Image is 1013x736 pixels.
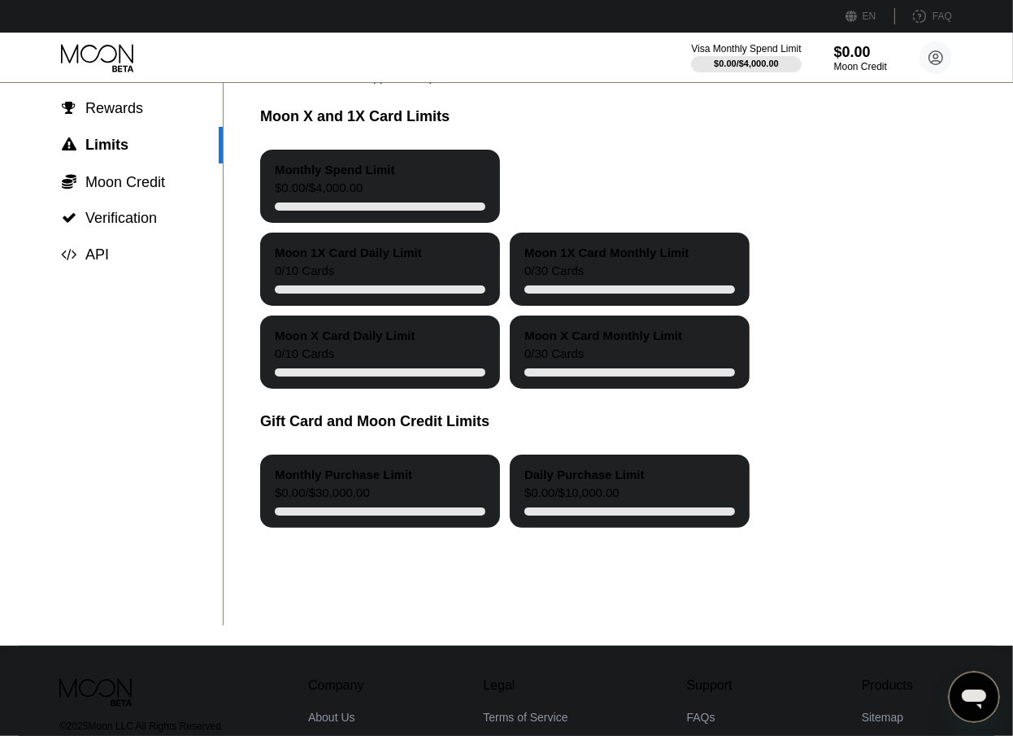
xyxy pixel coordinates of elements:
[85,210,157,226] span: Verification
[846,8,895,24] div: EN
[524,486,620,507] div: $0.00 / $10,000.00
[524,329,682,342] div: Moon X Card Monthly Limit
[275,246,422,259] div: Moon 1X Card Daily Limit
[834,61,887,72] div: Moon Credit
[62,247,77,262] span: 
[62,137,76,152] span: 
[948,671,1000,723] iframe: Button to launch messaging window
[524,263,584,285] div: 0 / 30 Cards
[85,246,109,263] span: API
[308,711,355,724] div: About Us
[63,101,76,115] span: 
[62,211,76,225] span: 
[863,11,876,22] div: EN
[275,486,370,507] div: $0.00 / $30,000.00
[85,100,143,116] span: Rewards
[687,678,743,693] div: Support
[862,711,903,724] div: Sitemap
[691,43,801,54] div: Visa Monthly Spend Limit
[85,174,165,190] span: Moon Credit
[85,137,128,153] span: Limits
[62,173,76,189] span: 
[834,44,887,61] div: $0.00
[483,678,567,693] div: Legal
[483,711,567,724] div: Terms of Service
[61,247,77,262] div: 
[59,721,235,732] div: © 2025 Moon LLC All Rights Reserved
[308,678,364,693] div: Company
[275,263,334,285] div: 0 / 10 Cards
[834,44,887,72] div: $0.00Moon Credit
[691,43,801,72] div: Visa Monthly Spend Limit$0.00/$4,000.00
[275,346,334,368] div: 0 / 10 Cards
[687,711,715,724] div: FAQs
[275,468,412,481] div: Monthly Purchase Limit
[524,346,584,368] div: 0 / 30 Cards
[714,59,779,68] div: $0.00 / $4,000.00
[895,8,952,24] div: FAQ
[275,329,415,342] div: Moon X Card Daily Limit
[61,101,77,115] div: 
[275,163,395,176] div: Monthly Spend Limit
[275,181,363,203] div: $0.00 / $4,000.00
[862,678,913,693] div: Products
[524,468,645,481] div: Daily Purchase Limit
[524,246,689,259] div: Moon 1X Card Monthly Limit
[61,137,77,152] div: 
[61,173,77,189] div: 
[933,11,952,22] div: FAQ
[61,211,77,225] div: 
